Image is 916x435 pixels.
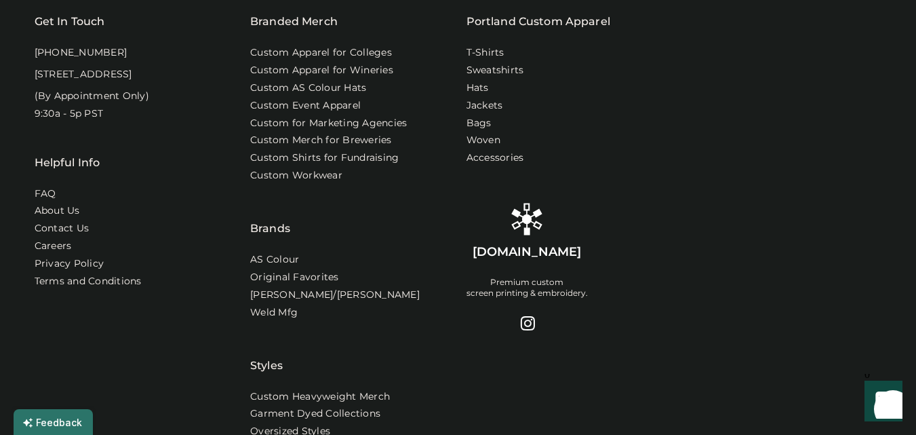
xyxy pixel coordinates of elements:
[466,151,524,165] a: Accessories
[35,222,89,235] a: Contact Us
[250,271,339,284] a: Original Favorites
[250,324,283,374] div: Styles
[35,240,72,253] a: Careers
[35,90,149,103] div: (By Appointment Only)
[35,155,100,171] div: Helpful Info
[250,253,299,267] a: AS Colour
[35,187,56,201] a: FAQ
[466,277,588,299] div: Premium custom screen printing & embroidery.
[35,14,105,30] div: Get In Touch
[250,46,392,60] a: Custom Apparel for Colleges
[250,117,407,130] a: Custom for Marketing Agencies
[250,288,420,302] a: [PERSON_NAME]/[PERSON_NAME]
[511,203,543,235] img: Rendered Logo - Screens
[250,134,392,147] a: Custom Merch for Breweries
[35,68,132,81] div: [STREET_ADDRESS]
[473,244,581,261] div: [DOMAIN_NAME]
[250,306,298,320] a: Weld Mfg
[250,99,361,113] a: Custom Event Apparel
[466,81,489,95] a: Hats
[250,187,290,237] div: Brands
[466,117,492,130] a: Bags
[35,46,127,60] div: [PHONE_NUMBER]
[250,14,338,30] div: Branded Merch
[35,257,104,271] a: Privacy Policy
[466,134,500,147] a: Woven
[35,107,104,121] div: 9:30a - 5p PST
[250,169,342,183] a: Custom Workwear
[250,407,380,421] a: Garment Dyed Collections
[466,46,504,60] a: T-Shirts
[250,81,366,95] a: Custom AS Colour Hats
[466,64,524,77] a: Sweatshirts
[250,64,393,77] a: Custom Apparel for Wineries
[852,374,910,432] iframe: Front Chat
[35,204,80,218] a: About Us
[250,390,390,404] a: Custom Heavyweight Merch
[466,99,503,113] a: Jackets
[35,275,142,288] div: Terms and Conditions
[466,14,610,30] a: Portland Custom Apparel
[250,151,399,165] a: Custom Shirts for Fundraising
